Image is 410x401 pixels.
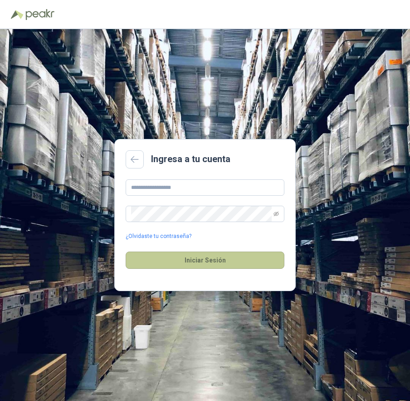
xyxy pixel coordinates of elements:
span: eye-invisible [273,211,279,217]
h2: Ingresa a tu cuenta [151,152,230,166]
button: Iniciar Sesión [126,252,284,269]
img: Peakr [25,9,54,20]
a: ¿Olvidaste tu contraseña? [126,232,191,241]
img: Logo [11,10,24,19]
